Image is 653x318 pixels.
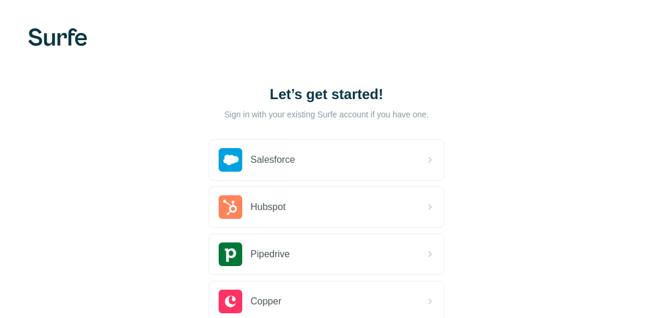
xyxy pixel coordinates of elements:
[219,148,242,172] img: salesforce's logo
[209,85,444,104] h1: Let’s get started!
[219,290,242,313] img: copper's logo
[28,28,87,46] img: Surfe's logo
[250,247,290,261] span: Pipedrive
[250,200,286,214] span: Hubspot
[224,109,428,120] p: Sign in with your existing Surfe account if you have one.
[219,242,242,266] img: pipedrive's logo
[250,294,281,309] span: Copper
[250,153,295,167] span: Salesforce
[219,195,242,219] img: hubspot's logo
